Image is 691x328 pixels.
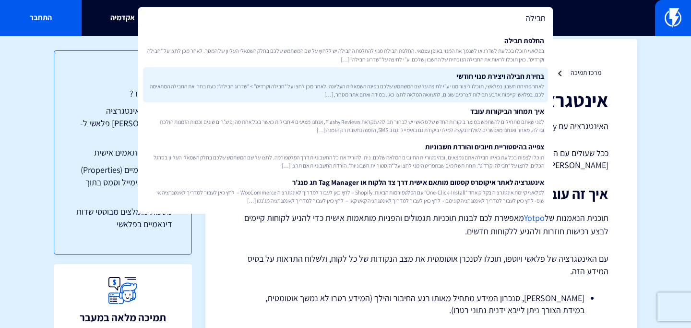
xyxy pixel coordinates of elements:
p: תוכנית הנאמנות של מאפשרת לכם לבנות תוכניות תגמולים והפניות מותאמות אישית כדי להניע לקוחות קיימים ... [234,211,608,238]
a: Yotpo [524,212,545,223]
li: [PERSON_NAME], סנכרון המידע מתחיל מאותו רגע החיבור והילך (המידע רטרו לא נמשך אוטומטית, במידת הצור... [258,292,584,316]
span: לפני שאתם מתחילים להשתמש במוצר ביקורות החדש של פלאשי יש לבחור חבילה שנקראת Flashy Reviews, אנחנו ... [147,118,544,134]
a: שדות דינאמיים (Properties) לשימוש באימייל וסמס בתוך פלאשי [73,164,172,201]
a: בחירת חבילה ויצירת מנוי חודשילאחר פתיחת חשבון בפלאשי, תוכלו ליצור מנוי ע”י לחיצה על שם המשתמש שלכ... [143,67,548,103]
span: לאחר פתיחת חשבון בפלאשי, תוכלו ליצור מנוי ע”י לחיצה על שם המשתמש שלכם בפינה השמאלית העליונה. לאחר... [147,82,544,98]
h3: תוכן [73,70,172,83]
a: מסעות מומלצים מבוססי שדות דינאמיים בפלאשי [73,206,172,230]
span: תוכלו לצפות בכל עת באיזו חבילה אתם נמצאים, ובהיסטוריית החיובים המלאה שלכם. ניתן להוריד את כל החשב... [147,153,544,170]
a: איך תמחור הביקורות עובדלפני שאתם מתחילים להשתמש במוצר ביקורות החדש של פלאשי יש לבחור חבילה שנקראת... [143,102,548,138]
a: איבנטים מותאמים אישית [73,146,172,159]
a: מרכז תמיכה [571,68,601,77]
a: אינטגרציה לאתר איקומרס קסטום מותאם אישית דרך צד הלקוח או Tag Manager תג מנג’רלפלאשי קיימת אינטגרצ... [143,173,548,209]
span: בפלאשי תוכלו בכל עת לשדרג או לשנמך את המנוי באופן עצמאי. החלפת חבילת מנוי להחלפת החבילה יש ללחוץ ... [147,47,544,63]
input: חיפוש מהיר... [138,7,553,29]
h3: תמיכה מלאה במעבר [80,312,166,323]
p: עם האינטגרציה של פלאשי ויוטפו, תוכלו לסנכרן אוטומטית את מצב הנקודות של כל לקוח, ולשלוח התראות על ... [234,253,608,277]
span: לפלאשי קיימת אינטגרציה בקליק אחד “One-Click-Install” עם הפלטפורמות הבאות: Shopify – לחץ כאן לעבור... [147,188,544,205]
a: החלפת חבילהבפלאשי תוכלו בכל עת לשדרג או לשנמך את המנוי באופן עצמאי. החלפת חבילת מנוי להחלפת החביל... [143,32,548,67]
a: צפייה בהיסטוריית חיובים והורדת חשבוניותתוכלו לצפות בכל עת באיזו חבילה אתם נמצאים, ובהיסטוריית החי... [143,138,548,173]
a: איך לבצע אינטגרציה [PERSON_NAME] פלאשי ל-Yotpo [73,105,172,142]
a: איך זה עובד? [73,87,172,100]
